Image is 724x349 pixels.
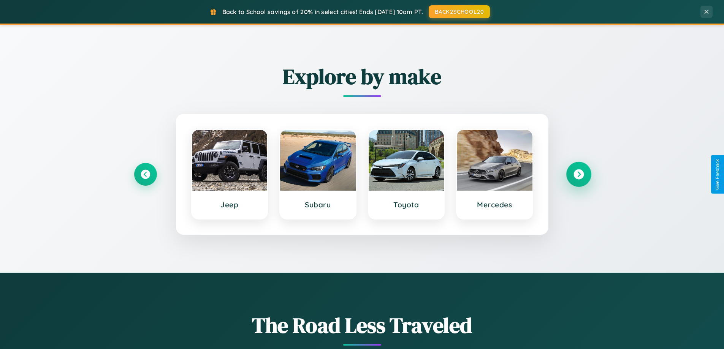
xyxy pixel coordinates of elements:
[376,200,437,209] h3: Toyota
[464,200,525,209] h3: Mercedes
[200,200,260,209] h3: Jeep
[134,62,590,91] h2: Explore by make
[134,311,590,340] h1: The Road Less Traveled
[222,8,423,16] span: Back to School savings of 20% in select cities! Ends [DATE] 10am PT.
[288,200,348,209] h3: Subaru
[429,5,490,18] button: BACK2SCHOOL20
[715,159,720,190] div: Give Feedback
